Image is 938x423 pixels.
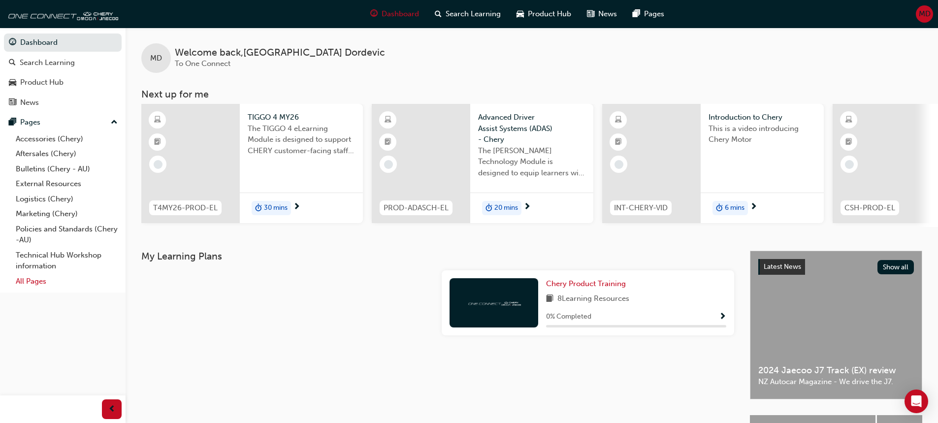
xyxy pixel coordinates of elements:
span: MD [150,53,162,64]
span: learningResourceType_ELEARNING-icon [385,114,391,127]
span: 30 mins [264,202,288,214]
span: news-icon [9,98,16,107]
span: News [598,8,617,20]
h3: My Learning Plans [141,251,734,262]
span: Show Progress [719,313,726,322]
img: oneconnect [467,298,521,307]
span: 2024 Jaecoo J7 Track (EX) review [758,365,914,376]
a: External Resources [12,176,122,192]
span: search-icon [435,8,442,20]
a: Latest NewsShow all2024 Jaecoo J7 Track (EX) reviewNZ Autocar Magazine - We drive the J7. [750,251,922,399]
button: DashboardSearch LearningProduct HubNews [4,32,122,113]
span: learningRecordVerb_NONE-icon [154,160,162,169]
span: This is a video introducing Chery Motor [709,123,816,145]
span: MD [919,8,931,20]
a: Technical Hub Workshop information [12,248,122,274]
span: booktick-icon [154,136,161,149]
button: Pages [4,113,122,131]
a: Product Hub [4,73,122,92]
a: T4MY26-PROD-ELTIGGO 4 MY26The TIGGO 4 eLearning Module is designed to support CHERY customer-faci... [141,104,363,223]
a: News [4,94,122,112]
a: news-iconNews [579,4,625,24]
span: learningResourceType_ELEARNING-icon [154,114,161,127]
span: Welcome back , [GEOGRAPHIC_DATA] Dordevic [175,47,385,59]
span: T4MY26-PROD-EL [153,202,218,214]
span: learningRecordVerb_NONE-icon [615,160,623,169]
span: car-icon [517,8,524,20]
a: INT-CHERY-VIDIntroduction to CheryThis is a video introducing Chery Motorduration-icon6 mins [602,104,824,223]
span: learningResourceType_ELEARNING-icon [845,114,852,127]
a: Logistics (Chery) [12,192,122,207]
a: Aftersales (Chery) [12,146,122,162]
span: 8 Learning Resources [557,293,629,305]
span: next-icon [293,203,300,212]
span: NZ Autocar Magazine - We drive the J7. [758,376,914,388]
a: Latest NewsShow all [758,259,914,275]
button: Show all [877,260,914,274]
a: Bulletins (Chery - AU) [12,162,122,177]
span: Introduction to Chery [709,112,816,123]
span: pages-icon [633,8,640,20]
span: duration-icon [716,202,723,215]
span: guage-icon [370,8,378,20]
span: duration-icon [485,202,492,215]
span: book-icon [546,293,553,305]
span: up-icon [111,116,118,129]
a: search-iconSearch Learning [427,4,509,24]
span: search-icon [9,59,16,67]
a: car-iconProduct Hub [509,4,579,24]
a: PROD-ADASCH-ELAdvanced Driver Assist Systems (ADAS) - CheryThe [PERSON_NAME] Technology Module is... [372,104,593,223]
a: Policies and Standards (Chery -AU) [12,222,122,248]
span: next-icon [750,203,757,212]
span: prev-icon [108,403,116,416]
span: next-icon [523,203,531,212]
span: INT-CHERY-VID [614,202,668,214]
span: PROD-ADASCH-EL [384,202,449,214]
span: guage-icon [9,38,16,47]
span: booktick-icon [845,136,852,149]
div: Pages [20,117,40,128]
div: Product Hub [20,77,64,88]
span: 6 mins [725,202,744,214]
span: The [PERSON_NAME] Technology Module is designed to equip learners with essential knowledge about ... [478,145,585,179]
div: News [20,97,39,108]
span: learningRecordVerb_NONE-icon [845,160,854,169]
div: Open Intercom Messenger [905,390,928,413]
span: Chery Product Training [546,279,626,288]
h3: Next up for me [126,89,938,100]
span: Product Hub [528,8,571,20]
div: Search Learning [20,57,75,68]
a: All Pages [12,274,122,289]
img: oneconnect [5,4,118,24]
button: Show Progress [719,311,726,323]
span: Advanced Driver Assist Systems (ADAS) - Chery [478,112,585,145]
span: car-icon [9,78,16,87]
span: CSH-PROD-EL [844,202,895,214]
span: 20 mins [494,202,518,214]
span: The TIGGO 4 eLearning Module is designed to support CHERY customer-facing staff with the product ... [248,123,355,157]
span: duration-icon [255,202,262,215]
button: MD [916,5,933,23]
span: 0 % Completed [546,311,591,323]
span: news-icon [587,8,594,20]
a: Marketing (Chery) [12,206,122,222]
a: Chery Product Training [546,278,630,290]
span: Latest News [764,262,801,271]
span: booktick-icon [615,136,622,149]
span: booktick-icon [385,136,391,149]
a: Dashboard [4,33,122,52]
span: Search Learning [446,8,501,20]
span: learningResourceType_ELEARNING-icon [615,114,622,127]
span: Pages [644,8,664,20]
span: Dashboard [382,8,419,20]
a: guage-iconDashboard [362,4,427,24]
span: TIGGO 4 MY26 [248,112,355,123]
span: learningRecordVerb_NONE-icon [384,160,393,169]
a: Accessories (Chery) [12,131,122,147]
span: pages-icon [9,118,16,127]
a: Search Learning [4,54,122,72]
span: To One Connect [175,59,230,68]
a: pages-iconPages [625,4,672,24]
